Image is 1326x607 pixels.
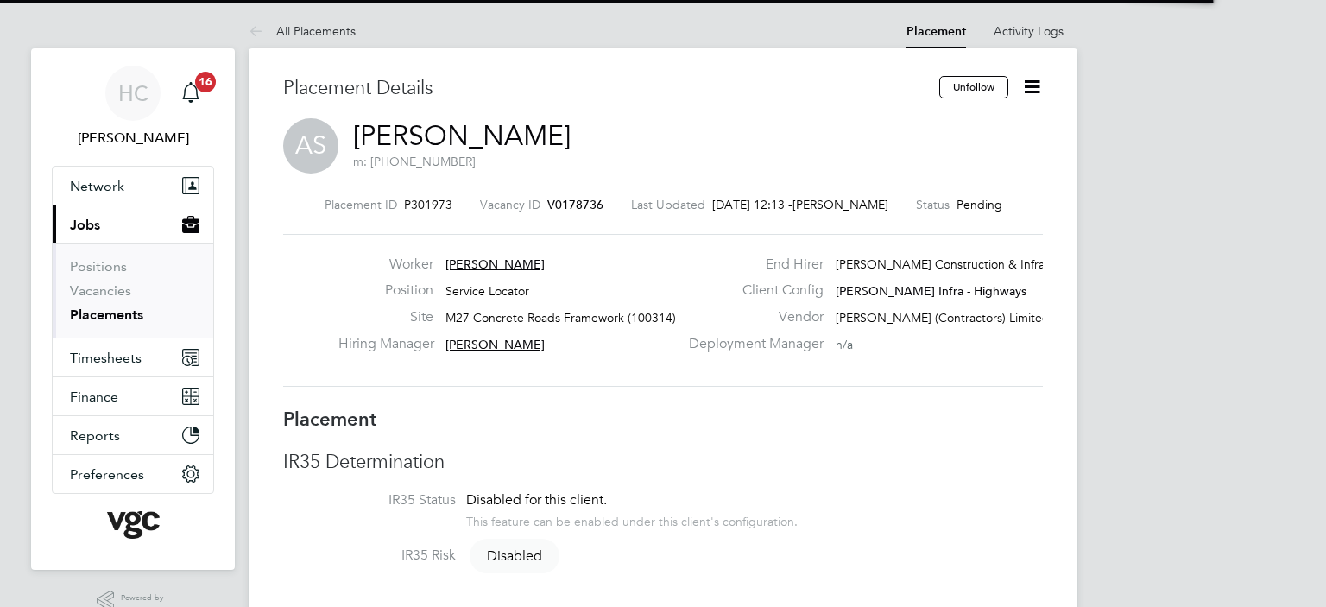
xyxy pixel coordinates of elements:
[836,256,1066,272] span: [PERSON_NAME] Construction & Infrast…
[325,197,397,212] label: Placement ID
[70,282,131,299] a: Vacancies
[916,197,950,212] label: Status
[53,243,213,338] div: Jobs
[70,427,120,444] span: Reports
[70,217,100,233] span: Jobs
[353,119,571,153] a: [PERSON_NAME]
[445,283,529,299] span: Service Locator
[994,23,1064,39] a: Activity Logs
[404,197,452,212] span: P301973
[283,450,1043,475] h3: IR35 Determination
[283,118,338,174] span: AS
[338,256,433,274] label: Worker
[52,128,214,149] span: Heena Chatrath
[121,591,169,605] span: Powered by
[70,307,143,323] a: Placements
[792,197,888,212] span: [PERSON_NAME]
[70,466,144,483] span: Preferences
[445,256,545,272] span: [PERSON_NAME]
[466,509,798,529] div: This feature can be enabled under this client's configuration.
[836,337,853,352] span: n/a
[470,539,559,573] span: Disabled
[679,281,824,300] label: Client Config
[118,82,148,104] span: HC
[445,310,676,326] span: M27 Concrete Roads Framework (100314)
[547,197,603,212] span: V0178736
[466,491,607,509] span: Disabled for this client.
[480,197,540,212] label: Vacancy ID
[53,416,213,454] button: Reports
[53,455,213,493] button: Preferences
[836,310,1050,326] span: [PERSON_NAME] (Contractors) Limited
[70,258,127,275] a: Positions
[338,281,433,300] label: Position
[53,167,213,205] button: Network
[836,283,1026,299] span: [PERSON_NAME] Infra - Highways
[249,23,356,39] a: All Placements
[353,154,476,169] span: m: [PHONE_NUMBER]
[53,377,213,415] button: Finance
[679,256,824,274] label: End Hirer
[174,66,208,121] a: 16
[52,511,214,539] a: Go to home page
[52,66,214,149] a: HC[PERSON_NAME]
[338,308,433,326] label: Site
[906,24,966,39] a: Placement
[107,511,160,539] img: vgcgroup-logo-retina.png
[70,389,118,405] span: Finance
[957,197,1002,212] span: Pending
[679,308,824,326] label: Vendor
[53,205,213,243] button: Jobs
[679,335,824,353] label: Deployment Manager
[53,338,213,376] button: Timesheets
[445,337,545,352] span: [PERSON_NAME]
[631,197,705,212] label: Last Updated
[283,408,377,431] b: Placement
[70,350,142,366] span: Timesheets
[283,547,456,565] label: IR35 Risk
[195,72,216,92] span: 16
[70,178,124,194] span: Network
[712,197,792,212] span: [DATE] 12:13 -
[338,335,433,353] label: Hiring Manager
[283,491,456,509] label: IR35 Status
[31,48,235,570] nav: Main navigation
[939,76,1008,98] button: Unfollow
[283,76,926,101] h3: Placement Details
